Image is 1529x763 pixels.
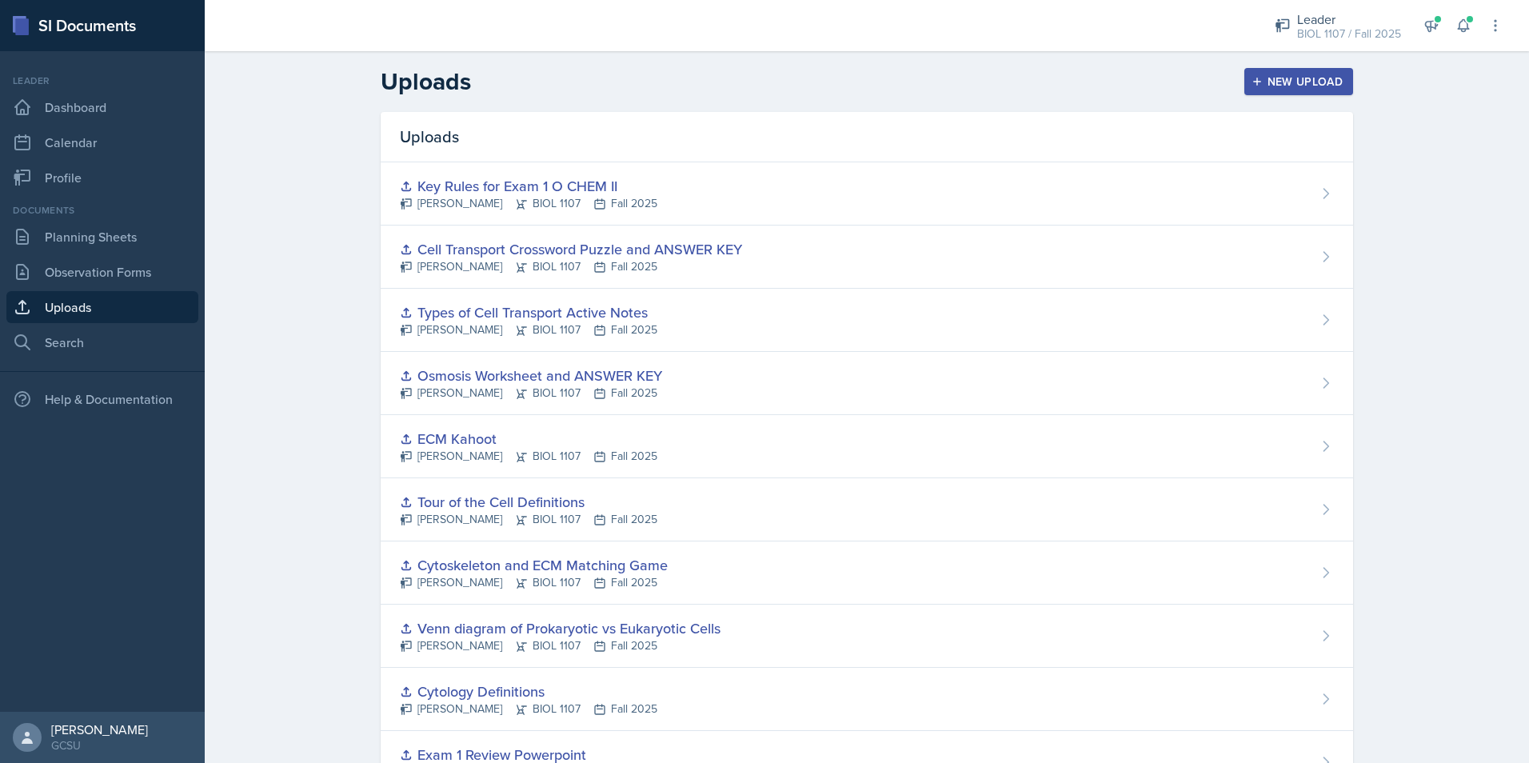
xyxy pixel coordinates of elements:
button: New Upload [1244,68,1354,95]
a: Observation Forms [6,256,198,288]
a: Cytology Definitions [PERSON_NAME]BIOL 1107Fall 2025 [381,668,1353,731]
div: New Upload [1255,75,1343,88]
a: Search [6,326,198,358]
div: [PERSON_NAME] BIOL 1107 Fall 2025 [400,448,657,465]
h2: Uploads [381,67,471,96]
div: [PERSON_NAME] BIOL 1107 Fall 2025 [400,701,657,717]
a: Venn diagram of Prokaryotic vs Eukaryotic Cells [PERSON_NAME]BIOL 1107Fall 2025 [381,605,1353,668]
div: Key Rules for Exam 1 O CHEM II [400,175,657,197]
div: [PERSON_NAME] BIOL 1107 Fall 2025 [400,258,742,275]
div: [PERSON_NAME] [51,721,148,737]
a: Profile [6,162,198,194]
div: Tour of the Cell Definitions [400,491,657,513]
div: Cytoskeleton and ECM Matching Game [400,554,668,576]
div: [PERSON_NAME] BIOL 1107 Fall 2025 [400,322,657,338]
a: Calendar [6,126,198,158]
a: Tour of the Cell Definitions [PERSON_NAME]BIOL 1107Fall 2025 [381,478,1353,541]
div: GCSU [51,737,148,753]
div: [PERSON_NAME] BIOL 1107 Fall 2025 [400,574,668,591]
div: Documents [6,203,198,218]
a: Dashboard [6,91,198,123]
a: Types of Cell Transport Active Notes [PERSON_NAME]BIOL 1107Fall 2025 [381,289,1353,352]
a: Uploads [6,291,198,323]
div: [PERSON_NAME] BIOL 1107 Fall 2025 [400,385,662,401]
div: Venn diagram of Prokaryotic vs Eukaryotic Cells [400,617,721,639]
div: BIOL 1107 / Fall 2025 [1297,26,1401,42]
div: Leader [6,74,198,88]
div: Osmosis Worksheet and ANSWER KEY [400,365,662,386]
a: Cell Transport Crossword Puzzle and ANSWER KEY [PERSON_NAME]BIOL 1107Fall 2025 [381,226,1353,289]
div: Help & Documentation [6,383,198,415]
div: Cytology Definitions [400,681,657,702]
div: [PERSON_NAME] BIOL 1107 Fall 2025 [400,511,657,528]
div: [PERSON_NAME] BIOL 1107 Fall 2025 [400,195,657,212]
div: Leader [1297,10,1401,29]
a: ECM Kahoot [PERSON_NAME]BIOL 1107Fall 2025 [381,415,1353,478]
div: Cell Transport Crossword Puzzle and ANSWER KEY [400,238,742,260]
div: Uploads [381,112,1353,162]
a: Cytoskeleton and ECM Matching Game [PERSON_NAME]BIOL 1107Fall 2025 [381,541,1353,605]
div: [PERSON_NAME] BIOL 1107 Fall 2025 [400,637,721,654]
div: Types of Cell Transport Active Notes [400,302,657,323]
a: Key Rules for Exam 1 O CHEM II [PERSON_NAME]BIOL 1107Fall 2025 [381,162,1353,226]
a: Planning Sheets [6,221,198,253]
a: Osmosis Worksheet and ANSWER KEY [PERSON_NAME]BIOL 1107Fall 2025 [381,352,1353,415]
div: ECM Kahoot [400,428,657,449]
